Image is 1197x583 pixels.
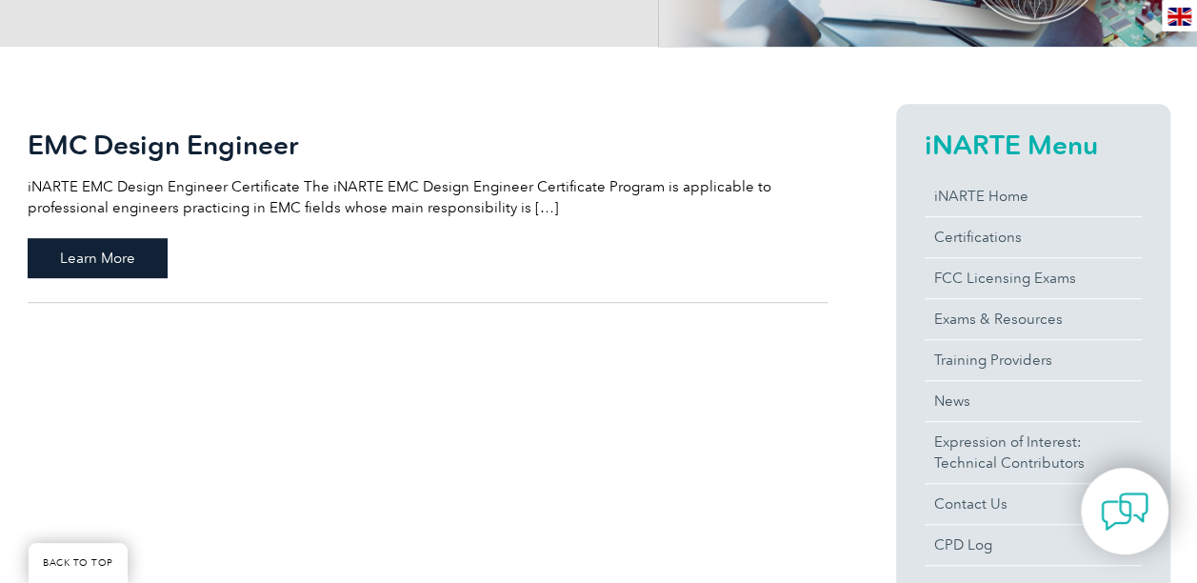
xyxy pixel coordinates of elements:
a: News [925,381,1142,421]
p: iNARTE EMC Design Engineer Certificate The iNARTE EMC Design Engineer Certificate Program is appl... [28,176,828,218]
a: BACK TO TOP [29,543,128,583]
a: EMC Design Engineer iNARTE EMC Design Engineer Certificate The iNARTE EMC Design Engineer Certifi... [28,104,828,303]
a: Exams & Resources [925,299,1142,339]
h2: EMC Design Engineer [28,130,828,160]
a: Certifications [925,217,1142,257]
a: iNARTE Home [925,176,1142,216]
a: Training Providers [925,340,1142,380]
a: Expression of Interest:Technical Contributors [925,422,1142,483]
a: FCC Licensing Exams [925,258,1142,298]
img: contact-chat.png [1101,488,1148,535]
a: CPD Log [925,525,1142,565]
a: Contact Us [925,484,1142,524]
img: en [1167,8,1191,26]
span: Learn More [28,238,168,278]
h2: iNARTE Menu [925,130,1142,160]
